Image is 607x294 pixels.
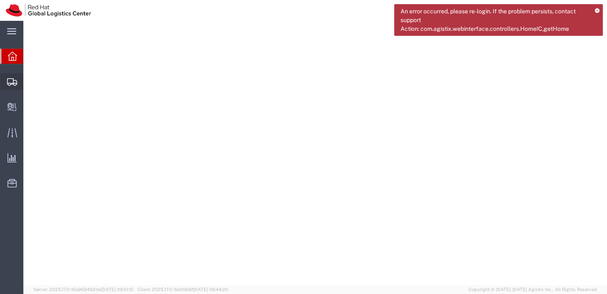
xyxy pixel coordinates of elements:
[33,287,133,292] span: Server: 2025.17.0-16a969492de
[101,287,133,292] span: [DATE] 09:51:12
[6,4,91,17] img: logo
[468,286,597,293] span: Copyright © [DATE]-[DATE] Agistix Inc., All Rights Reserved
[400,7,589,33] span: An error occurred, please re-login. If the problem persists, contact support Action: com.agistix....
[23,21,607,285] iframe: FS Legacy Container
[193,287,228,292] span: [DATE] 08:44:20
[137,287,228,292] span: Client: 2025.17.0-5dd568f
